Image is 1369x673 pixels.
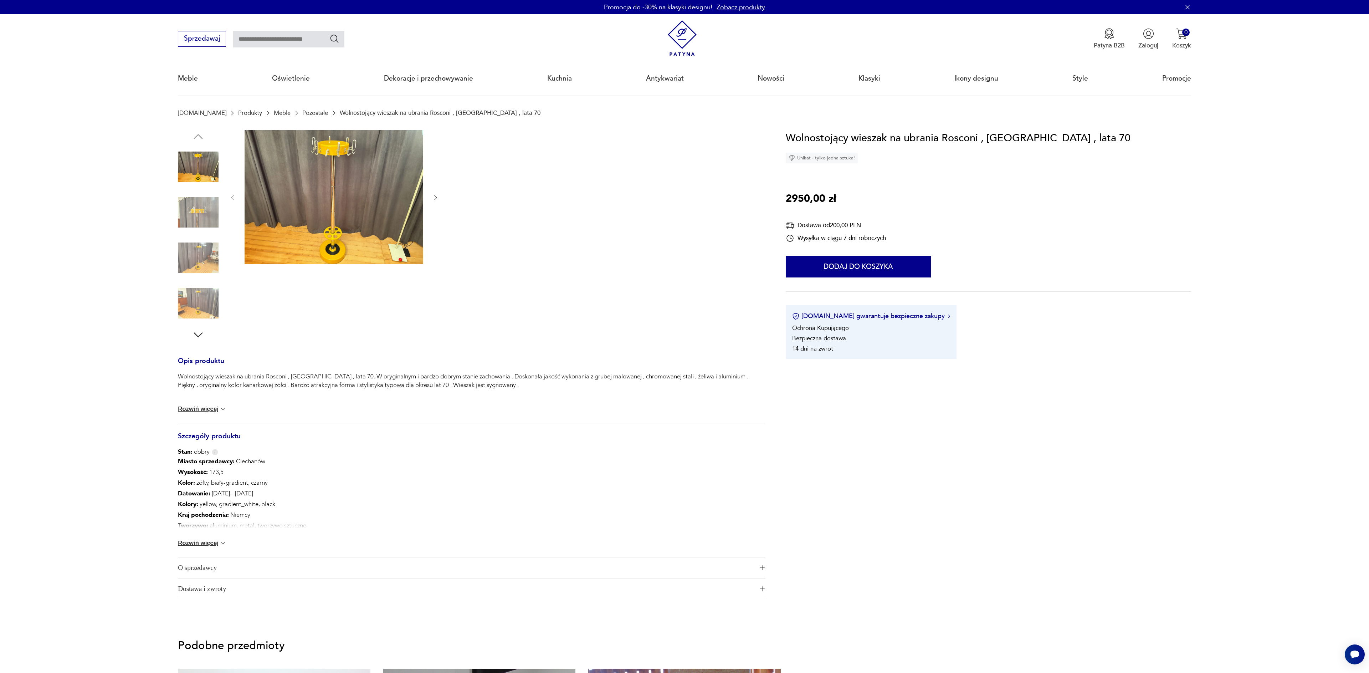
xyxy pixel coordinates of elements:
a: Ikony designu [954,62,998,95]
h1: Wolnostojący wieszak na ubrania Rosconi , [GEOGRAPHIC_DATA] , lata 70 [786,130,1130,147]
button: Sprzedawaj [178,31,226,47]
button: Ikona plusaDostawa i zwroty [178,578,765,599]
p: 173,5 [178,467,306,478]
button: Rozwiń więcej [178,540,226,547]
h3: Szczegóły produktu [178,434,765,448]
a: Promocje [1162,62,1191,95]
button: Zaloguj [1138,28,1158,50]
button: Dodaj do koszyka [786,256,931,277]
p: Niemcy [178,510,306,520]
img: Ikona strzałki w prawo [948,315,950,318]
p: aluminium, metal, tworzywo sztuczne [178,520,306,531]
p: Wolnostojący wieszak na ubrania Rosconi , [GEOGRAPHIC_DATA] , lata 70. W oryginalnym i bardzo dob... [178,372,765,389]
a: Nowości [758,62,784,95]
img: Zdjęcie produktu Wolnostojący wieszak na ubrania Rosconi , Niemcy , lata 70 [178,238,219,278]
button: Rozwiń więcej [178,406,226,413]
p: Ciechanów [178,456,306,467]
p: Zaloguj [1138,41,1158,50]
a: Kuchnia [547,62,572,95]
p: [DATE] - [DATE] [178,488,306,499]
img: Ikona diamentu [789,155,795,161]
div: 0 [1182,29,1190,36]
img: Ikona certyfikatu [792,313,799,320]
a: Ikona medaluPatyna B2B [1094,28,1125,50]
img: Ikona plusa [760,565,765,570]
button: Szukaj [329,34,340,44]
iframe: Smartsupp widget button [1345,644,1365,664]
p: yellow, gradient_white, black [178,499,306,510]
a: Produkty [238,109,262,116]
img: Patyna - sklep z meblami i dekoracjami vintage [664,20,700,56]
img: Ikona koszyka [1176,28,1187,39]
div: Dostawa od 200,00 PLN [786,221,886,230]
p: 2950,00 zł [786,191,836,207]
b: Kolor: [178,479,195,487]
b: Stan: [178,448,193,456]
span: Dostawa i zwroty [178,578,753,599]
a: Zobacz produkty [717,3,765,12]
a: Meble [178,62,198,95]
a: Style [1072,62,1088,95]
p: Promocja do -30% na klasyki designu! [604,3,712,12]
button: Patyna B2B [1094,28,1125,50]
b: Datowanie : [178,489,210,498]
img: Info icon [212,449,218,455]
a: Oświetlenie [272,62,310,95]
img: Ikonka użytkownika [1143,28,1154,39]
b: Wysokość : [178,468,208,476]
b: Kolory : [178,500,198,508]
li: Bezpieczna dostawa [792,334,846,342]
button: 0Koszyk [1172,28,1191,50]
h3: Opis produktu [178,358,765,373]
p: Wolnostojący wieszak na ubrania Rosconi , [GEOGRAPHIC_DATA] , lata 70 [340,109,540,116]
b: Miasto sprzedawcy : [178,457,235,465]
a: Meble [274,109,291,116]
a: Antykwariat [646,62,684,95]
p: żółty, biały-gradient, czarny [178,478,306,488]
a: [DOMAIN_NAME] [178,109,226,116]
img: Ikona medalu [1104,28,1115,39]
a: Klasyki [858,62,880,95]
p: Podobne przedmioty [178,641,1191,651]
li: 14 dni na zwrot [792,345,833,353]
span: dobry [178,448,210,456]
a: Dekoracje i przechowywanie [384,62,473,95]
div: Unikat - tylko jedna sztuka! [786,153,858,163]
a: Pozostałe [302,109,328,116]
p: Koszyk [1172,41,1191,50]
b: Tworzywo : [178,521,208,530]
a: Sprzedawaj [178,36,226,42]
img: Zdjęcie produktu Wolnostojący wieszak na ubrania Rosconi , Niemcy , lata 70 [178,147,219,187]
img: Zdjęcie produktu Wolnostojący wieszak na ubrania Rosconi , Niemcy , lata 70 [245,130,423,264]
button: [DOMAIN_NAME] gwarantuje bezpieczne zakupy [792,312,950,321]
img: chevron down [219,406,226,413]
div: Wysyłka w ciągu 7 dni roboczych [786,234,886,243]
li: Ochrona Kupującego [792,324,849,332]
button: Ikona plusaO sprzedawcy [178,557,765,578]
img: Zdjęcie produktu Wolnostojący wieszak na ubrania Rosconi , Niemcy , lata 70 [178,192,219,233]
img: Zdjęcie produktu Wolnostojący wieszak na ubrania Rosconi , Niemcy , lata 70 [178,283,219,323]
p: Patyna B2B [1094,41,1125,50]
b: Kraj pochodzenia : [178,511,229,519]
img: chevron down [219,540,226,547]
img: Ikona plusa [760,586,765,591]
img: Ikona dostawy [786,221,794,230]
span: O sprzedawcy [178,557,753,578]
